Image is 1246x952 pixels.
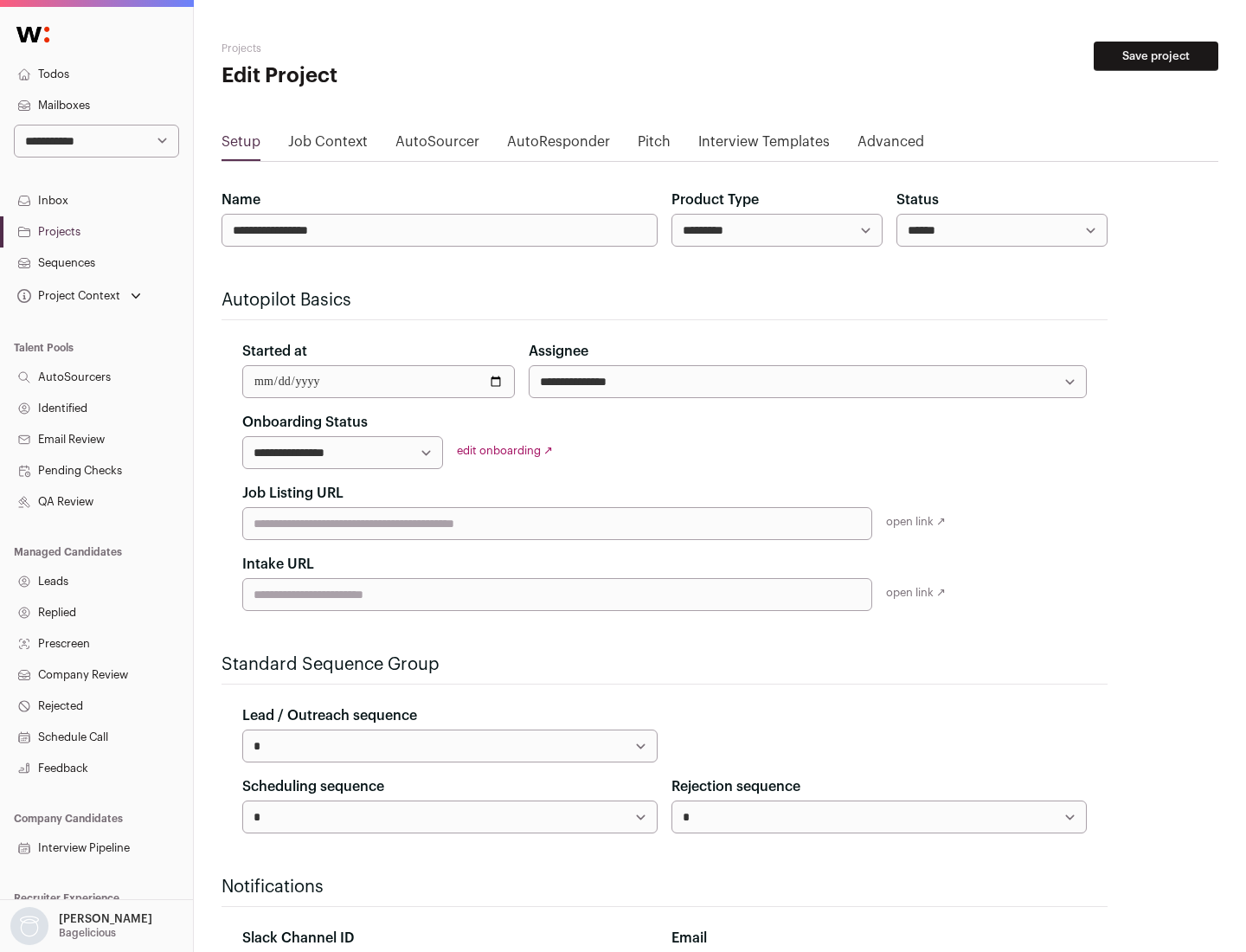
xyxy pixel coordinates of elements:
[14,284,145,308] button: Open dropdown
[671,928,1087,949] div: Email
[59,926,116,940] p: Bagelicious
[59,912,152,926] p: [PERSON_NAME]
[222,132,260,159] a: Setup
[222,653,1108,677] h2: Standard Sequence Group
[222,288,1108,312] h2: Autopilot Basics
[7,907,156,945] button: Open dropdown
[638,132,671,159] a: Pitch
[242,412,368,433] label: Onboarding Status
[14,289,120,303] div: Project Context
[242,483,344,504] label: Job Listing URL
[698,132,830,159] a: Interview Templates
[222,62,554,90] h1: Edit Project
[671,776,800,797] label: Rejection sequence
[242,554,314,575] label: Intake URL
[857,132,924,159] a: Advanced
[395,132,479,159] a: AutoSourcer
[222,190,260,210] label: Name
[288,132,368,159] a: Job Context
[896,190,939,210] label: Status
[242,928,354,949] label: Slack Channel ID
[242,705,417,726] label: Lead / Outreach sequence
[671,190,759,210] label: Product Type
[457,445,553,456] a: edit onboarding ↗
[10,907,48,945] img: nopic.png
[7,17,59,52] img: Wellfound
[242,776,384,797] label: Scheduling sequence
[1094,42,1218,71] button: Save project
[222,875,1108,899] h2: Notifications
[222,42,554,55] h2: Projects
[507,132,610,159] a: AutoResponder
[242,341,307,362] label: Started at
[529,341,588,362] label: Assignee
